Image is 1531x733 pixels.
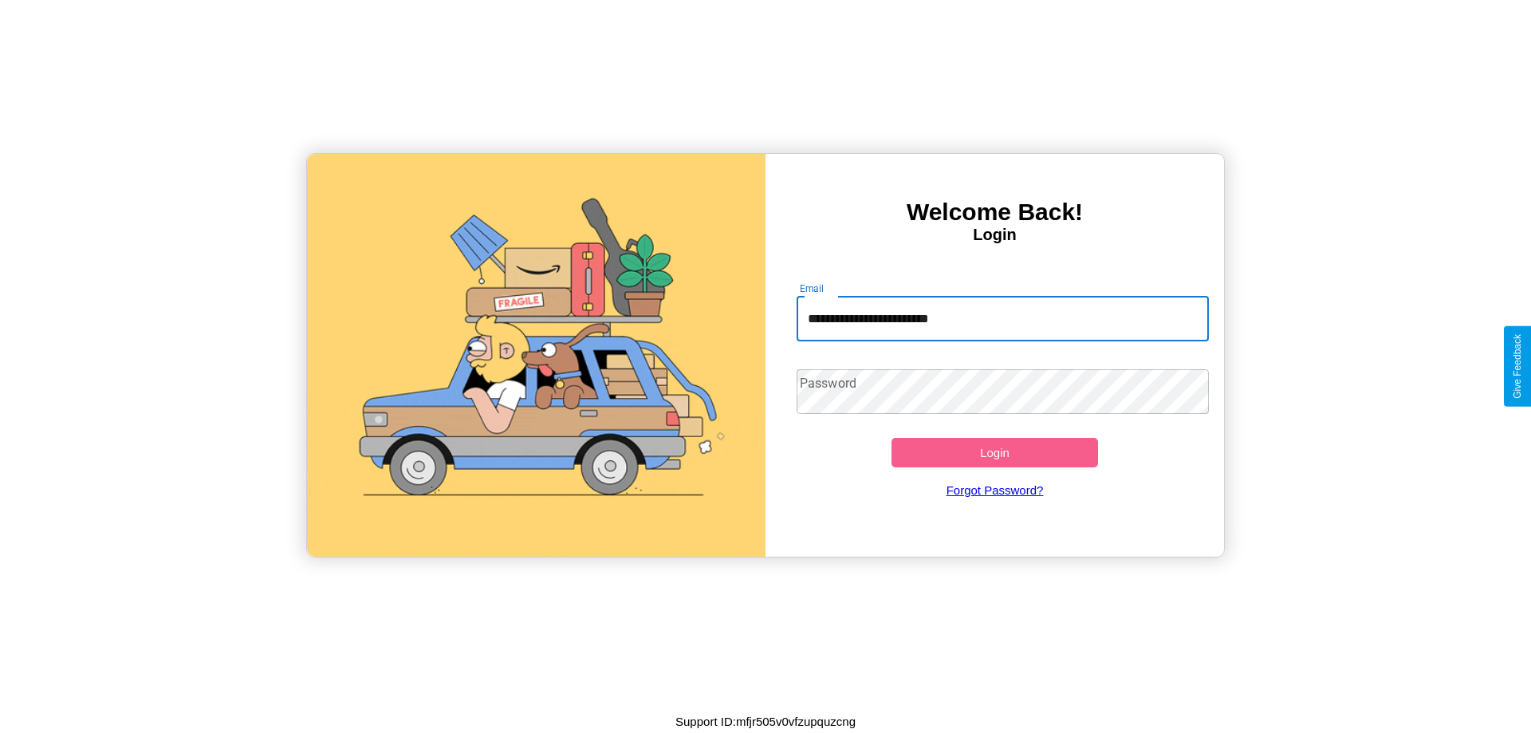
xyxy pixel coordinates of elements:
label: Email [800,282,825,295]
div: Give Feedback [1512,334,1523,399]
img: gif [307,154,765,557]
p: Support ID: mfjr505v0vfzupquzcng [675,711,856,732]
button: Login [891,438,1098,467]
h4: Login [765,226,1224,244]
a: Forgot Password? [789,467,1202,513]
h3: Welcome Back! [765,199,1224,226]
